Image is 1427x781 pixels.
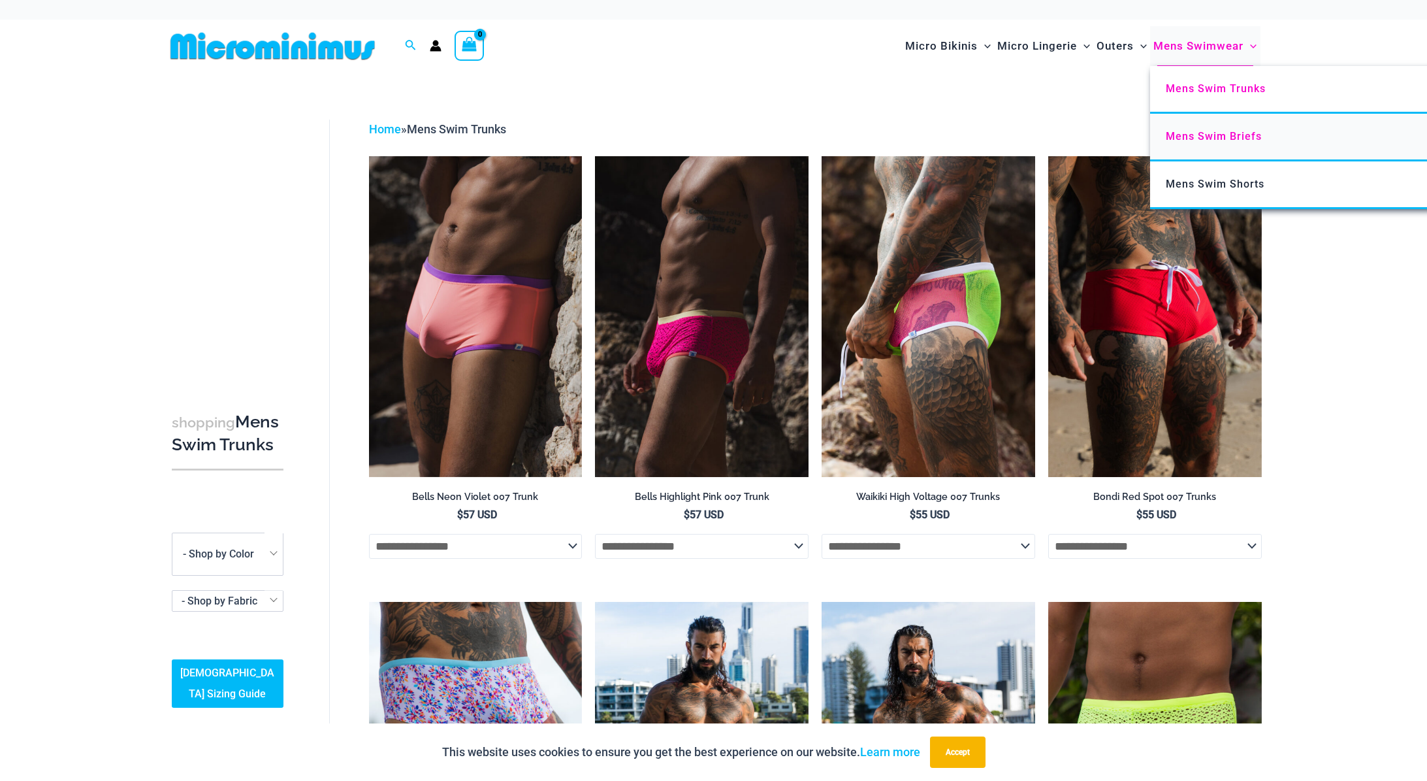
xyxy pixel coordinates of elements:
a: Home [369,122,401,136]
span: - Shop by Color [183,548,254,560]
span: Micro Bikinis [905,29,978,63]
img: Bells Highlight Pink 007 Trunk 04 [595,156,809,476]
span: - Shop by Fabric [182,595,257,607]
span: $ [684,508,690,521]
h2: Bells Highlight Pink 007 Trunk [595,491,809,503]
bdi: 57 USD [684,508,724,521]
a: Micro BikinisMenu ToggleMenu Toggle [902,26,994,66]
a: Bondi Red Spot 007 Trunks [1048,491,1262,508]
p: This website uses cookies to ensure you get the best experience on our website. [442,742,920,762]
a: Bells Neon Violet 007 Trunk 01Bells Neon Violet 007 Trunk 04Bells Neon Violet 007 Trunk 04 [369,156,583,476]
span: $ [457,508,463,521]
span: Mens Swim Shorts [1166,178,1264,190]
img: Bells Neon Violet 007 Trunk 01 [369,156,583,476]
span: Menu Toggle [1243,29,1257,63]
img: MM SHOP LOGO FLAT [165,31,380,61]
span: Menu Toggle [978,29,991,63]
span: Mens Swim Briefs [1166,130,1262,142]
a: Learn more [860,745,920,759]
h2: Bells Neon Violet 007 Trunk [369,491,583,503]
img: Waikiki High Voltage 007 Trunks 10 [822,156,1035,476]
bdi: 57 USD [457,508,497,521]
a: Mens SwimwearMenu ToggleMenu Toggle [1150,26,1260,66]
a: Bondi Red Spot 007 Trunks 03Bondi Red Spot 007 Trunks 05Bondi Red Spot 007 Trunks 05 [1048,156,1262,476]
nav: Site Navigation [900,24,1262,68]
h3: Mens Swim Trunks [172,411,283,456]
a: View Shopping Cart, empty [455,31,485,61]
span: shopping [172,414,235,431]
span: Micro Lingerie [997,29,1077,63]
a: Waikiki High Voltage 007 Trunks [822,491,1035,508]
span: - Shop by Color [172,533,283,576]
a: OutersMenu ToggleMenu Toggle [1093,26,1150,66]
button: Accept [930,737,986,768]
img: Bondi Red Spot 007 Trunks 03 [1048,156,1262,476]
a: Micro LingerieMenu ToggleMenu Toggle [994,26,1093,66]
a: Account icon link [430,40,441,52]
span: - Shop by Fabric [172,591,283,611]
bdi: 55 USD [1136,508,1176,521]
span: Menu Toggle [1134,29,1147,63]
span: Menu Toggle [1077,29,1090,63]
iframe: TrustedSite Certified [172,109,289,371]
span: Outers [1097,29,1134,63]
span: » [369,122,506,136]
bdi: 55 USD [910,508,950,521]
span: $ [910,508,916,521]
span: - Shop by Fabric [172,590,283,612]
a: Search icon link [405,38,417,54]
span: Mens Swim Trunks [1166,82,1266,95]
a: Bells Highlight Pink 007 Trunk [595,491,809,508]
span: - Shop by Color [172,533,283,575]
span: Mens Swim Trunks [407,122,506,136]
a: Waikiki High Voltage 007 Trunks 10Waikiki High Voltage 007 Trunks 11Waikiki High Voltage 007 Trun... [822,156,1035,476]
span: $ [1136,508,1142,521]
h2: Waikiki High Voltage 007 Trunks [822,491,1035,503]
a: [DEMOGRAPHIC_DATA] Sizing Guide [172,659,283,708]
a: Bells Neon Violet 007 Trunk [369,491,583,508]
span: Mens Swimwear [1153,29,1243,63]
h2: Bondi Red Spot 007 Trunks [1048,491,1262,503]
a: Bells Highlight Pink 007 Trunk 04Bells Highlight Pink 007 Trunk 05Bells Highlight Pink 007 Trunk 05 [595,156,809,476]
